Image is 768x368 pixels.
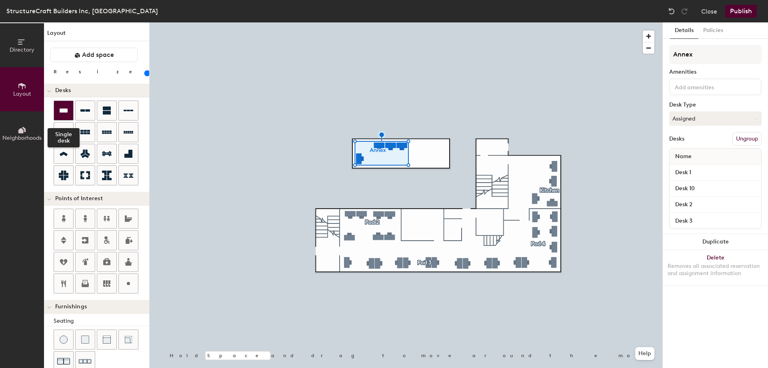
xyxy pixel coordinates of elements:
[673,82,745,91] input: Add amenities
[671,183,760,194] input: Unnamed desk
[671,167,760,178] input: Unnamed desk
[6,6,158,16] div: StructureCraft Builders Inc, [GEOGRAPHIC_DATA]
[54,317,149,326] div: Seating
[669,102,762,108] div: Desk Type
[669,136,684,142] div: Desks
[54,101,74,121] button: Single desk
[97,330,117,350] button: Couch (middle)
[668,7,676,15] img: Undo
[13,90,31,97] span: Layout
[44,29,149,41] h1: Layout
[57,355,70,368] img: Couch (x2)
[2,135,42,141] span: Neighborhoods
[10,46,34,53] span: Directory
[671,215,760,226] input: Unnamed desk
[669,111,762,126] button: Assigned
[663,234,768,250] button: Duplicate
[55,195,103,202] span: Points of Interest
[670,22,698,39] button: Details
[54,330,74,350] button: Stool
[669,69,762,75] div: Amenities
[103,336,111,344] img: Couch (middle)
[680,7,688,15] img: Redo
[701,5,717,18] button: Close
[725,5,757,18] button: Publish
[81,336,89,344] img: Cushion
[698,22,728,39] button: Policies
[124,336,132,344] img: Couch (corner)
[732,132,762,146] button: Ungroup
[54,68,142,75] div: Resize
[79,355,92,368] img: Couch (x3)
[635,347,654,360] button: Help
[668,263,763,277] div: Removes all associated reservation and assignment information
[671,149,696,164] span: Name
[50,48,138,62] button: Add space
[75,330,95,350] button: Cushion
[82,51,114,59] span: Add space
[663,250,768,285] button: DeleteRemoves all associated reservation and assignment information
[60,336,68,344] img: Stool
[671,199,760,210] input: Unnamed desk
[55,87,71,94] span: Desks
[118,330,138,350] button: Couch (corner)
[55,304,87,310] span: Furnishings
